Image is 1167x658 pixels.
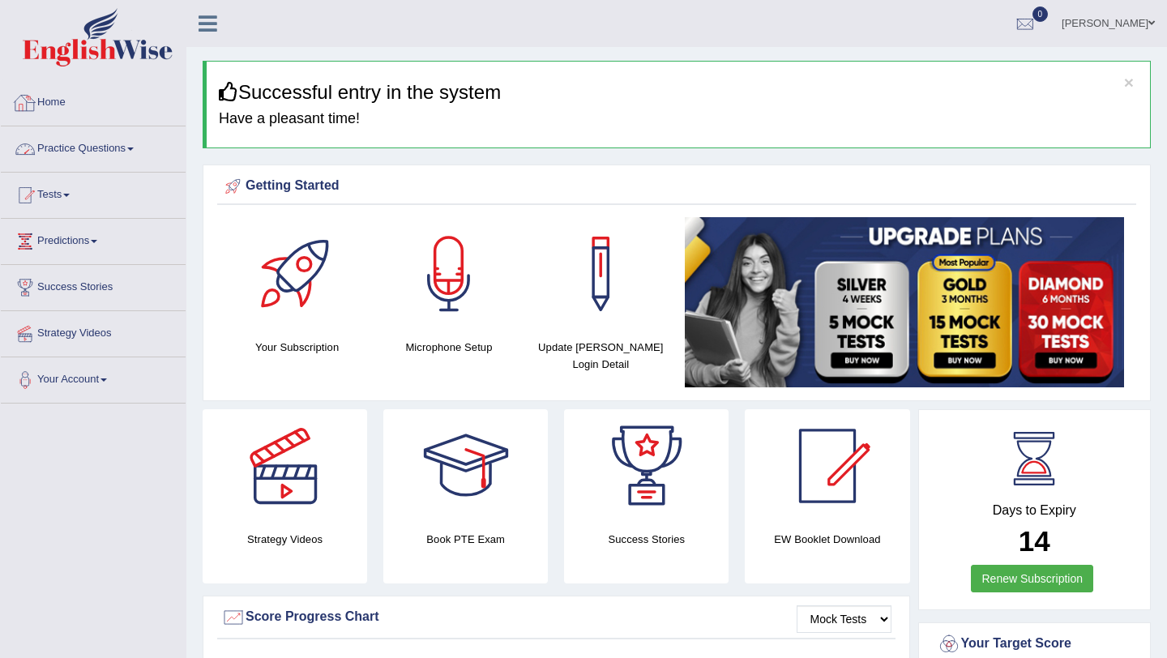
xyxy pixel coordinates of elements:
[221,174,1132,199] div: Getting Started
[1,80,186,121] a: Home
[533,339,669,373] h4: Update [PERSON_NAME] Login Detail
[1,265,186,305] a: Success Stories
[745,531,909,548] h4: EW Booklet Download
[219,82,1138,103] h3: Successful entry in the system
[229,339,365,356] h4: Your Subscription
[1,311,186,352] a: Strategy Videos
[685,217,1124,387] img: small5.jpg
[564,531,729,548] h4: Success Stories
[383,531,548,548] h4: Book PTE Exam
[1124,74,1134,91] button: ×
[1019,525,1050,557] b: 14
[381,339,516,356] h4: Microphone Setup
[1,357,186,398] a: Your Account
[937,632,1133,656] div: Your Target Score
[1,173,186,213] a: Tests
[971,565,1093,592] a: Renew Subscription
[221,605,891,630] div: Score Progress Chart
[1032,6,1049,22] span: 0
[203,531,367,548] h4: Strategy Videos
[937,503,1133,518] h4: Days to Expiry
[219,111,1138,127] h4: Have a pleasant time!
[1,126,186,167] a: Practice Questions
[1,219,186,259] a: Predictions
